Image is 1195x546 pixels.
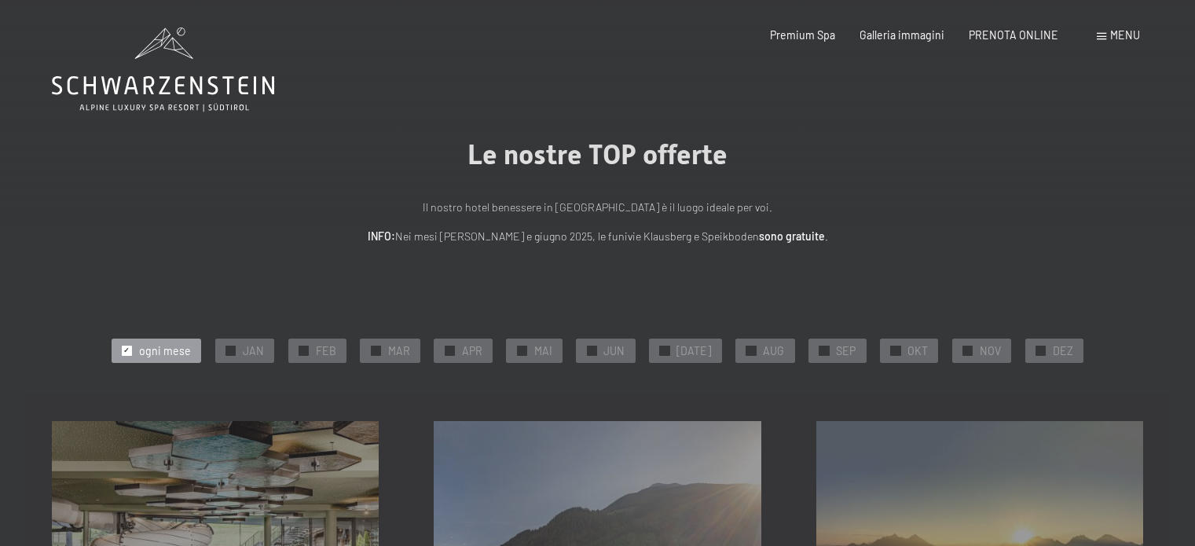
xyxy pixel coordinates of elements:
[965,346,971,355] span: ✓
[893,346,899,355] span: ✓
[676,343,711,359] span: [DATE]
[139,343,191,359] span: ogni mese
[252,228,944,246] p: Nei mesi [PERSON_NAME] e giugno 2025, le funivie Klausberg e Speikboden .
[462,343,482,359] span: APR
[770,28,835,42] a: Premium Spa
[534,343,552,359] span: MAI
[748,346,754,355] span: ✓
[467,138,728,170] span: Le nostre TOP offerte
[123,346,130,355] span: ✓
[588,346,595,355] span: ✓
[821,346,827,355] span: ✓
[372,346,379,355] span: ✓
[227,346,233,355] span: ✓
[603,343,625,359] span: JUN
[1110,28,1140,42] span: Menu
[980,343,1001,359] span: NOV
[860,28,944,42] a: Galleria immagini
[759,229,825,243] strong: sono gratuite
[662,346,668,355] span: ✓
[836,343,856,359] span: SEP
[446,346,453,355] span: ✓
[763,343,784,359] span: AUG
[300,346,306,355] span: ✓
[243,343,264,359] span: JAN
[368,229,395,243] strong: INFO:
[316,343,336,359] span: FEB
[969,28,1058,42] a: PRENOTA ONLINE
[1053,343,1073,359] span: DEZ
[252,199,944,217] p: Il nostro hotel benessere in [GEOGRAPHIC_DATA] è il luogo ideale per voi.
[1038,346,1044,355] span: ✓
[519,346,525,355] span: ✓
[907,343,928,359] span: OKT
[388,343,410,359] span: MAR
